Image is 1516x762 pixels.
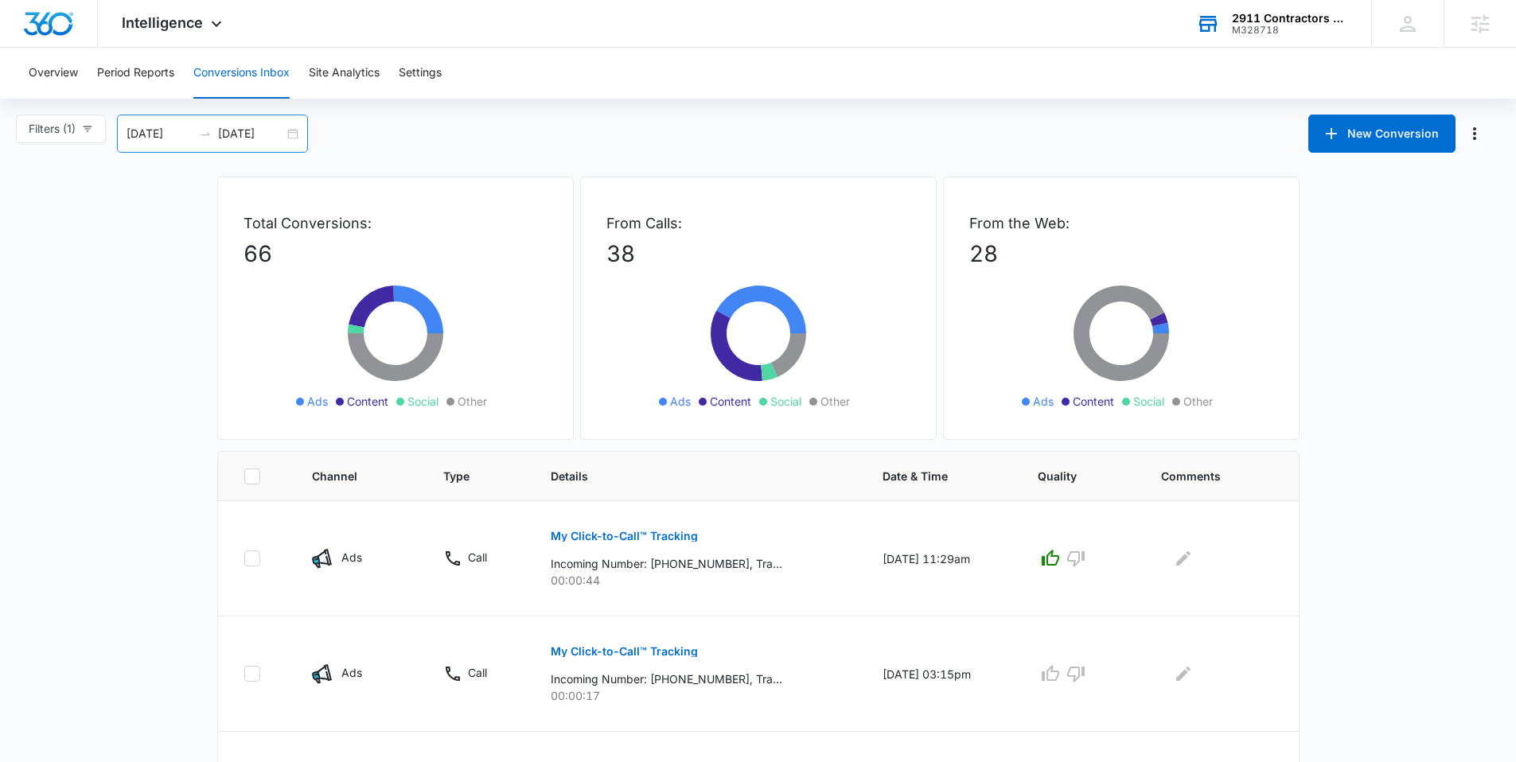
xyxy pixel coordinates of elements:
p: My Click-to-Call™ Tracking [551,646,698,657]
span: Social [407,393,438,410]
span: Intelligence [122,14,203,31]
p: From the Web: [969,212,1273,234]
p: Ads [341,664,362,681]
span: to [199,127,212,140]
img: website_grey.svg [25,41,38,54]
button: Overview [29,48,78,99]
button: Conversions Inbox [193,48,290,99]
span: Other [1183,393,1213,410]
button: Period Reports [97,48,174,99]
p: My Click-to-Call™ Tracking [551,531,698,542]
span: Quality [1038,468,1100,484]
td: [DATE] 03:15pm [863,616,1019,732]
div: Domain Overview [60,94,142,104]
p: 28 [969,237,1273,270]
img: logo_orange.svg [25,25,38,38]
button: Edit Comments [1171,661,1196,686]
button: Site Analytics [309,48,380,99]
p: Incoming Number: [PHONE_NUMBER], Tracking Number: [PHONE_NUMBER], Ring To: [PHONE_NUMBER], Caller... [551,555,782,572]
button: My Click-to-Call™ Tracking [551,517,698,555]
span: Other [458,393,487,410]
span: Content [710,393,751,410]
span: Type [443,468,489,484]
p: Call [468,664,487,681]
p: Total Conversions: [244,212,548,234]
p: Ads [341,549,362,566]
span: Social [1133,393,1164,410]
p: From Calls: [606,212,910,234]
div: Domain: [DOMAIN_NAME] [41,41,175,54]
td: [DATE] 11:29am [863,501,1019,616]
span: Channel [312,468,382,484]
span: Comments [1161,468,1250,484]
p: 38 [606,237,910,270]
div: account id [1232,25,1348,36]
span: swap-right [199,127,212,140]
button: New Conversion [1308,115,1456,153]
p: 00:00:44 [551,572,844,589]
span: Other [820,393,850,410]
span: Content [347,393,388,410]
p: Call [468,549,487,566]
p: 00:00:17 [551,687,844,704]
span: Date & Time [883,468,976,484]
span: Ads [670,393,691,410]
button: Settings [399,48,442,99]
button: Filters (1) [16,115,106,143]
img: tab_domain_overview_orange.svg [43,92,56,105]
div: v 4.0.25 [45,25,78,38]
button: Edit Comments [1171,546,1196,571]
div: Keywords by Traffic [176,94,268,104]
span: Ads [1033,393,1054,410]
p: Incoming Number: [PHONE_NUMBER], Tracking Number: [PHONE_NUMBER], Ring To: [PHONE_NUMBER], Caller... [551,671,782,687]
button: My Click-to-Call™ Tracking [551,632,698,671]
img: tab_keywords_by_traffic_grey.svg [158,92,171,105]
span: Ads [307,393,328,410]
input: End date [218,125,284,142]
input: Start date [127,125,193,142]
span: Details [551,468,821,484]
div: account name [1232,12,1348,25]
p: 66 [244,237,548,270]
span: Content [1073,393,1114,410]
span: Social [770,393,801,410]
button: Manage Numbers [1462,121,1487,146]
span: Filters (1) [29,120,76,138]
